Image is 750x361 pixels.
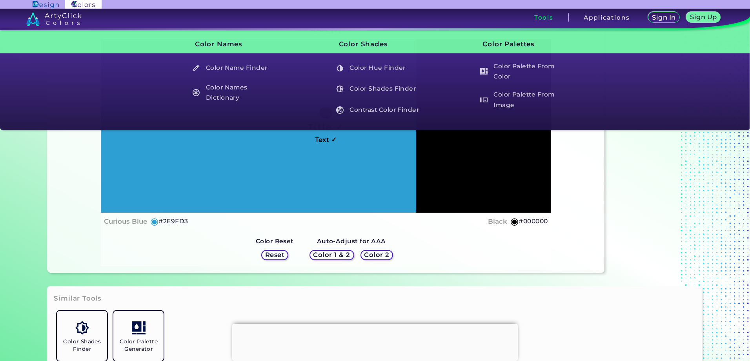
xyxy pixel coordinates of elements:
[189,82,280,104] h5: Color Names Dictionary
[336,106,344,114] img: icon_color_contrast_white.svg
[117,338,160,353] h5: Color Palette Generator
[189,60,280,75] h5: Color Name Finder
[26,12,82,26] img: logo_artyclick_colors_white.svg
[60,338,104,353] h5: Color Shades Finder
[650,13,678,22] a: Sign In
[336,64,344,72] img: icon_color_hue_white.svg
[510,217,519,226] h5: ◉
[333,60,424,75] h5: Color Hue Finder
[326,35,424,54] h3: Color Shades
[688,13,719,22] a: Sign Up
[317,237,386,245] strong: Auto-Adjust for AAA
[256,237,294,245] strong: Color Reset
[476,89,568,111] a: Color Palette From Image
[365,252,388,258] h5: Color 2
[266,252,284,258] h5: Reset
[150,217,159,226] h5: ◉
[188,82,280,104] a: Color Names Dictionary
[476,60,568,83] h5: Color Palette From Color
[691,14,715,20] h5: Sign Up
[333,82,424,97] h5: Color Shades Finder
[182,35,280,54] h3: Color Names
[232,324,518,359] iframe: Advertisement
[132,321,146,335] img: icon_col_pal_col.svg
[476,60,568,83] a: Color Palette From Color
[315,134,337,146] h4: Text ✓
[188,60,280,75] a: Color Name Finder
[333,102,424,117] h5: Contrast Color Finder
[476,89,568,111] h5: Color Palette From Image
[480,68,488,75] img: icon_col_pal_col_white.svg
[584,15,630,20] h3: Applications
[158,216,188,226] h5: #2E9FD3
[193,89,200,97] img: icon_color_names_dictionary_white.svg
[104,216,147,227] h4: Curious Blue
[33,1,59,8] img: ArtyClick Design logo
[332,102,424,117] a: Contrast Color Finder
[534,15,553,20] h3: Tools
[332,60,424,75] a: Color Hue Finder
[470,35,568,54] h3: Color Palettes
[75,321,89,335] img: icon_color_shades.svg
[315,252,348,258] h5: Color 1 & 2
[480,96,488,104] img: icon_palette_from_image_white.svg
[332,82,424,97] a: Color Shades Finder
[54,294,102,303] h3: Similar Tools
[488,216,507,227] h4: Black
[336,85,344,93] img: icon_color_shades_white.svg
[653,15,674,20] h5: Sign In
[193,64,200,72] img: icon_color_name_finder_white.svg
[519,216,548,226] h5: #000000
